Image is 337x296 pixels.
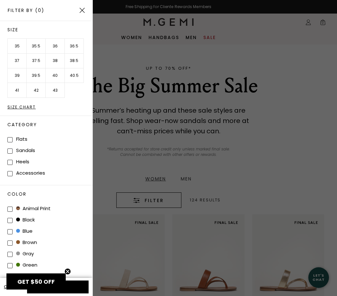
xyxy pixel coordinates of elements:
[16,205,51,212] span: animal print
[6,273,66,290] div: GET $50 OFFClose teaser
[16,158,29,165] label: Heels
[46,68,65,83] li: 40
[65,54,84,68] li: 38.5
[46,39,65,54] li: 36
[8,83,27,98] li: 41
[4,284,22,290] a: Clear All
[65,68,84,83] li: 40.5
[7,122,92,127] h2: Category
[46,54,65,68] li: 38
[64,268,71,275] button: Close teaser
[16,273,41,280] span: metallic
[27,68,46,83] li: 39.5
[8,54,27,68] li: 37
[16,228,33,234] span: blue
[16,261,37,268] span: green
[8,8,44,13] h2: Filter By (0)
[27,83,46,98] li: 42
[7,27,92,32] h2: Size
[16,216,35,223] span: black
[27,39,46,54] li: 35.5
[65,39,84,54] li: 36.5
[7,192,92,196] h2: Color
[16,136,27,142] label: Flats
[27,54,46,68] li: 37.5
[16,147,35,154] label: Sandals
[8,39,27,54] li: 35
[16,169,45,176] label: Accessories
[16,250,34,257] span: gray
[17,278,55,286] span: GET $50 OFF
[46,83,65,98] li: 43
[16,239,37,246] span: brown
[8,68,27,83] li: 39
[16,206,20,210] img: v-09862-swatch.png
[7,105,92,109] div: Size Chart
[80,8,85,13] img: Close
